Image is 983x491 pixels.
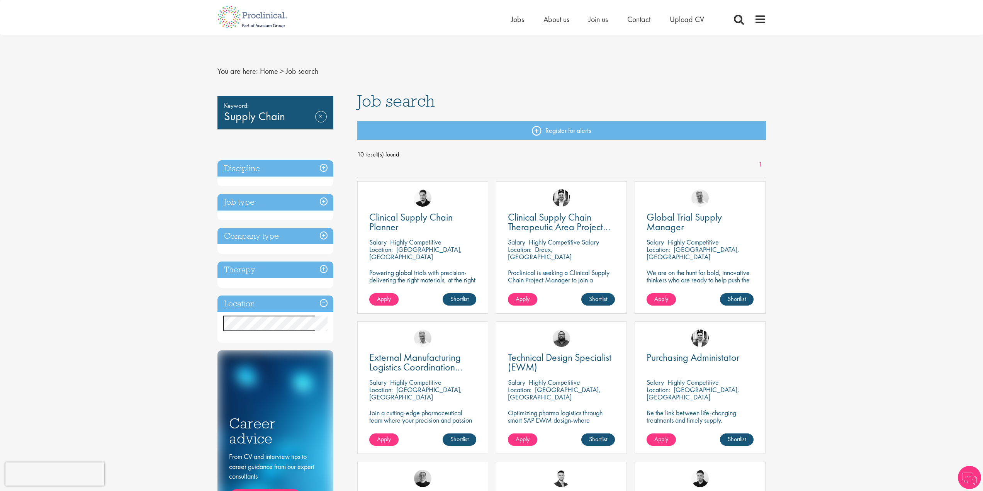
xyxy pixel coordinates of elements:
[369,433,399,446] a: Apply
[357,149,766,160] span: 10 result(s) found
[508,353,615,372] a: Technical Design Specialist (EWM)
[217,194,333,211] h3: Job type
[443,433,476,446] a: Shortlist
[647,378,664,387] span: Salary
[369,351,462,383] span: External Manufacturing Logistics Coordination Support
[647,238,664,246] span: Salary
[691,330,709,347] img: Edward Little
[647,245,670,254] span: Location:
[508,385,531,394] span: Location:
[369,385,393,394] span: Location:
[553,330,570,347] img: Ashley Bennett
[260,66,278,76] a: breadcrumb link
[508,385,601,401] p: [GEOGRAPHIC_DATA], [GEOGRAPHIC_DATA]
[414,189,431,207] img: Anderson Maldonado
[508,293,537,306] a: Apply
[508,351,611,374] span: Technical Design Specialist (EWM)
[691,189,709,207] img: Joshua Bye
[627,14,650,24] a: Contact
[647,385,670,394] span: Location:
[280,66,284,76] span: >
[647,211,722,233] span: Global Trial Supply Manager
[217,228,333,245] h3: Company type
[369,378,387,387] span: Salary
[369,245,462,261] p: [GEOGRAPHIC_DATA], [GEOGRAPHIC_DATA]
[647,351,740,364] span: Purchasing Administator
[414,470,431,487] img: Emma Pretorious
[755,160,766,169] a: 1
[581,293,615,306] a: Shortlist
[654,295,668,303] span: Apply
[670,14,704,24] a: Upload CV
[508,211,610,243] span: Clinical Supply Chain Therapeutic Area Project Manager
[369,385,462,401] p: [GEOGRAPHIC_DATA], [GEOGRAPHIC_DATA]
[229,416,322,446] h3: Career advice
[647,353,754,362] a: Purchasing Administator
[508,409,615,438] p: Optimizing pharma logistics through smart SAP EWM design-where precision meets performance in eve...
[369,245,393,254] span: Location:
[217,96,333,129] div: Supply Chain
[589,14,608,24] span: Join us
[217,296,333,312] h3: Location
[508,245,531,254] span: Location:
[508,269,615,306] p: Proclinical is seeking a Clinical Supply Chain Project Manager to join a dynamic team dedicated t...
[508,433,537,446] a: Apply
[647,293,676,306] a: Apply
[377,295,391,303] span: Apply
[508,212,615,232] a: Clinical Supply Chain Therapeutic Area Project Manager
[377,435,391,443] span: Apply
[516,435,530,443] span: Apply
[691,470,709,487] img: Anderson Maldonado
[390,238,441,246] p: Highly Competitive
[315,111,327,133] a: Remove
[369,293,399,306] a: Apply
[511,14,524,24] a: Jobs
[553,470,570,487] img: Joshua Godden
[667,378,719,387] p: Highly Competitive
[720,293,754,306] a: Shortlist
[369,238,387,246] span: Salary
[647,212,754,232] a: Global Trial Supply Manager
[647,385,739,401] p: [GEOGRAPHIC_DATA], [GEOGRAPHIC_DATA]
[647,245,739,261] p: [GEOGRAPHIC_DATA], [GEOGRAPHIC_DATA]
[543,14,569,24] a: About us
[654,435,668,443] span: Apply
[508,238,525,246] span: Salary
[369,211,453,233] span: Clinical Supply Chain Planner
[217,262,333,278] h3: Therapy
[647,409,754,424] p: Be the link between life-changing treatments and timely supply.
[647,433,676,446] a: Apply
[516,295,530,303] span: Apply
[553,189,570,207] img: Edward Little
[581,433,615,446] a: Shortlist
[443,293,476,306] a: Shortlist
[217,66,258,76] span: You are here:
[369,409,476,438] p: Join a cutting-edge pharmaceutical team where your precision and passion for supply chain will he...
[369,269,476,291] p: Powering global trials with precision-delivering the right materials, at the right time, every time.
[369,353,476,372] a: External Manufacturing Logistics Coordination Support
[390,378,441,387] p: Highly Competitive
[958,466,981,489] img: Chatbot
[647,269,754,298] p: We are on the hunt for bold, innovative thinkers who are ready to help push the boundaries of sci...
[720,433,754,446] a: Shortlist
[369,212,476,232] a: Clinical Supply Chain Planner
[217,160,333,177] h3: Discipline
[508,245,572,261] p: Dreux, [GEOGRAPHIC_DATA]
[414,330,431,347] img: Joshua Bye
